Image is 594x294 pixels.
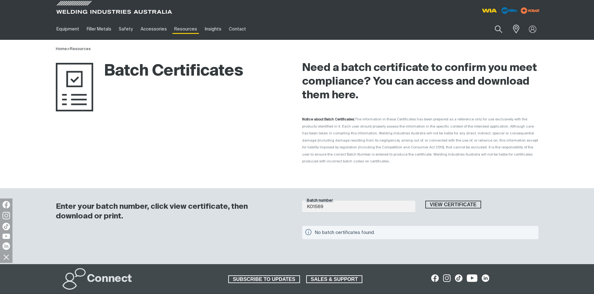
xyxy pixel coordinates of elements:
[2,234,10,239] img: YouTube
[1,252,12,262] img: hide socials
[137,18,171,40] a: Accessories
[228,275,300,283] a: SUBSCRIBE TO UPDATES
[56,202,286,221] h3: Enter your batch number, click view certificate, then download or print.
[488,22,509,36] button: Search products
[171,18,201,40] a: Resources
[302,118,538,163] span: The information in these Certificates has been prepared as a reference only for use exclusively w...
[83,18,115,40] a: Filler Metals
[53,18,83,40] a: Equipment
[87,272,132,286] h2: Connect
[70,47,91,51] a: Resources
[225,18,250,40] a: Contact
[53,18,419,40] nav: Main
[302,118,355,121] strong: Notice about Batch Certificates:
[2,223,10,230] img: TikTok
[2,212,10,219] img: Instagram
[115,18,137,40] a: Safety
[56,47,67,51] a: Home
[229,275,299,283] span: SUBSCRIBE TO UPDATES
[519,6,542,15] img: miller
[67,47,70,51] span: >
[307,275,362,283] span: SALES & SUPPORT
[306,275,363,283] a: SALES & SUPPORT
[2,242,10,250] img: LinkedIn
[302,61,538,102] h2: Need a batch certificate to confirm you meet compliance? You can access and download them here.
[480,22,509,36] input: Product name or item number...
[201,18,225,40] a: Insights
[315,228,531,237] div: No batch certificates found.
[425,201,481,209] button: View certificate
[2,201,10,208] img: Facebook
[426,201,481,209] span: View certificate
[56,61,243,82] h1: Batch Certificates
